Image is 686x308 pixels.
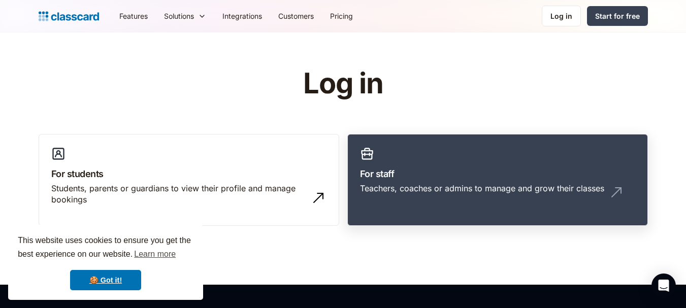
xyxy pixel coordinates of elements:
[595,11,640,21] div: Start for free
[347,134,648,226] a: For staffTeachers, coaches or admins to manage and grow their classes
[51,167,326,181] h3: For students
[360,167,635,181] h3: For staff
[182,68,504,99] h1: Log in
[651,273,676,298] div: Open Intercom Messenger
[70,270,141,290] a: dismiss cookie message
[8,225,203,300] div: cookieconsent
[322,5,361,27] a: Pricing
[39,9,99,23] a: home
[156,5,214,27] div: Solutions
[164,11,194,21] div: Solutions
[270,5,322,27] a: Customers
[39,134,339,226] a: For studentsStudents, parents or guardians to view their profile and manage bookings
[587,6,648,26] a: Start for free
[51,183,306,206] div: Students, parents or guardians to view their profile and manage bookings
[550,11,572,21] div: Log in
[542,6,581,26] a: Log in
[133,247,177,262] a: learn more about cookies
[360,183,604,194] div: Teachers, coaches or admins to manage and grow their classes
[18,234,193,262] span: This website uses cookies to ensure you get the best experience on our website.
[111,5,156,27] a: Features
[214,5,270,27] a: Integrations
